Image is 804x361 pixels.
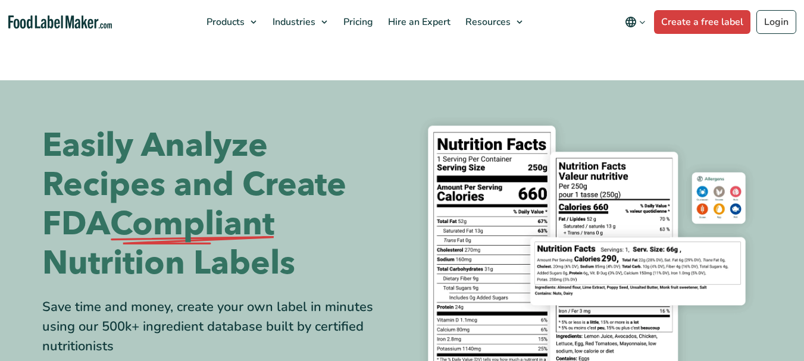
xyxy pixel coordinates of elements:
[269,15,317,29] span: Industries
[42,297,393,356] div: Save time and money, create your own label in minutes using our 500k+ ingredient database built b...
[462,15,512,29] span: Resources
[203,15,246,29] span: Products
[340,15,374,29] span: Pricing
[8,15,112,29] a: Food Label Maker homepage
[42,126,393,283] h1: Easily Analyze Recipes and Create FDA Nutrition Labels
[617,10,654,34] button: Change language
[654,10,750,34] a: Create a free label
[384,15,452,29] span: Hire an Expert
[756,10,796,34] a: Login
[110,205,274,244] span: Compliant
